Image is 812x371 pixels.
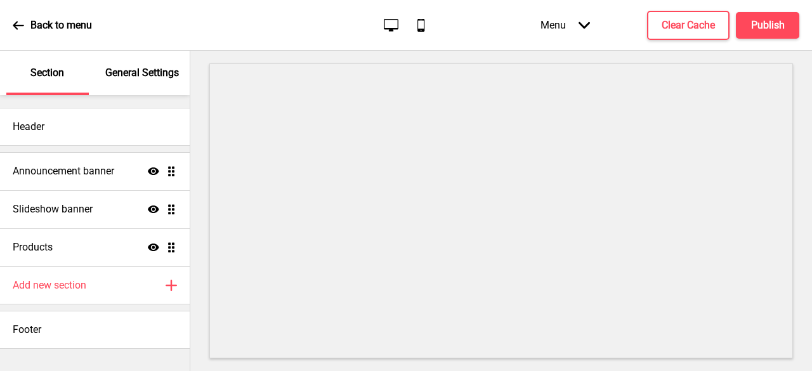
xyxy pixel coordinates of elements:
h4: Products [13,240,53,254]
h4: Slideshow banner [13,202,93,216]
h4: Publish [751,18,785,32]
h4: Header [13,120,44,134]
h4: Add new section [13,278,86,292]
h4: Announcement banner [13,164,114,178]
div: Menu [528,6,603,44]
a: Back to menu [13,8,92,42]
p: General Settings [105,66,179,80]
h4: Footer [13,323,41,337]
p: Section [30,66,64,80]
button: Clear Cache [647,11,730,40]
button: Publish [736,12,799,39]
h4: Clear Cache [662,18,715,32]
p: Back to menu [30,18,92,32]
